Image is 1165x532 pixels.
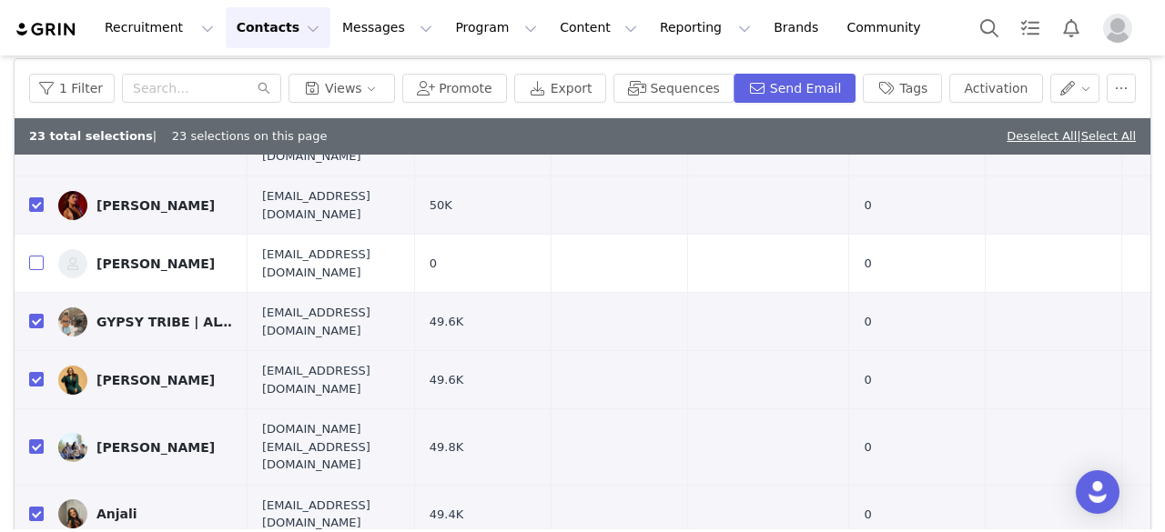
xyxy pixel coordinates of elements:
[122,74,281,103] input: Search...
[96,315,233,329] div: GYPSY TRIBE | ALTERNATIVE LIFESTYLE
[96,507,137,521] div: Anjali
[289,74,395,103] button: Views
[1077,129,1136,143] span: |
[58,307,87,336] img: 67e79aa2-05b4-4c5c-aee5-6767f534d75c.jpg
[613,74,734,103] button: Sequences
[262,362,400,397] span: [EMAIL_ADDRESS][DOMAIN_NAME]
[1051,7,1091,48] button: Notifications
[864,255,871,273] span: 0
[96,373,215,387] div: [PERSON_NAME]
[430,438,463,457] span: 49.8K
[58,307,233,336] a: GYPSY TRIBE | ALTERNATIVE LIFESTYLE
[58,366,233,395] a: [PERSON_NAME]
[949,74,1042,103] button: Activation
[444,7,548,48] button: Program
[1007,129,1077,143] a: Deselect All
[58,249,233,278] a: [PERSON_NAME]
[29,74,115,103] button: 1 Filter
[430,506,463,524] span: 49.4K
[29,127,327,146] div: | 23 selections on this page
[430,196,452,215] span: 50K
[1092,14,1150,43] button: Profile
[549,7,648,48] button: Content
[58,499,233,528] a: Anjali
[29,129,153,143] b: 23 total selections
[430,255,437,273] span: 0
[864,371,871,389] span: 0
[262,304,400,339] span: [EMAIL_ADDRESS][DOMAIN_NAME]
[649,7,762,48] button: Reporting
[262,420,400,474] span: [DOMAIN_NAME][EMAIL_ADDRESS][DOMAIN_NAME]
[258,82,270,95] i: icon: search
[763,7,835,48] a: Brands
[863,74,942,103] button: Tags
[58,433,233,462] a: [PERSON_NAME]
[864,196,871,215] span: 0
[1081,129,1136,143] a: Select All
[1103,14,1132,43] img: placeholder-profile.jpg
[864,438,871,457] span: 0
[864,506,871,524] span: 0
[430,371,463,389] span: 49.6K
[58,433,87,462] img: 74f2a72e-670f-4221-b02e-6ed1a147b630--s.jpg
[836,7,940,48] a: Community
[58,499,87,528] img: 7d9836f4-3b13-441f-9bba-5ba15065bb18.jpg
[969,7,1009,48] button: Search
[15,21,78,38] img: grin logo
[864,313,871,331] span: 0
[331,7,443,48] button: Messages
[514,74,607,103] button: Export
[402,74,507,103] button: Promote
[58,191,87,220] img: 3ece80ef-4af0-4a49-be36-b862c6a85611.jpg
[1010,7,1050,48] a: Tasks
[96,256,215,271] div: [PERSON_NAME]
[96,198,215,213] div: [PERSON_NAME]
[1076,470,1119,514] div: Open Intercom Messenger
[226,7,330,48] button: Contacts
[734,74,856,103] button: Send Email
[58,249,87,278] img: 46d960fc-6ae0-4406-9a3a-083516907c00--s.jpg
[96,440,215,455] div: [PERSON_NAME]
[94,7,225,48] button: Recruitment
[58,191,233,220] a: [PERSON_NAME]
[262,187,400,223] span: [EMAIL_ADDRESS][DOMAIN_NAME]
[58,366,87,395] img: 6805fdbf-79af-401e-b3db-4b30b5536231.jpg
[262,497,400,532] span: [EMAIL_ADDRESS][DOMAIN_NAME]
[430,313,463,331] span: 49.6K
[262,246,400,281] span: [EMAIL_ADDRESS][DOMAIN_NAME]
